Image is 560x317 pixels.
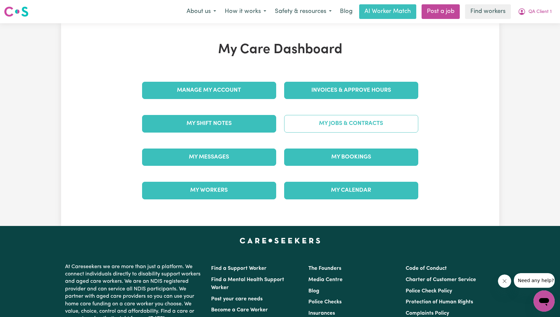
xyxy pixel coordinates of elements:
button: Safety & resources [271,5,336,19]
a: Police Checks [308,299,342,305]
button: My Account [514,5,556,19]
a: My Bookings [284,149,418,166]
a: Post your care needs [211,296,263,302]
a: Charter of Customer Service [406,277,476,282]
img: Careseekers logo [4,6,29,18]
a: Post a job [422,4,460,19]
iframe: Button to launch messaging window [533,290,555,312]
a: Invoices & Approve Hours [284,82,418,99]
a: Find workers [465,4,511,19]
a: Complaints Policy [406,311,449,316]
span: QA Client 1 [528,8,552,16]
a: My Messages [142,149,276,166]
a: Become a Care Worker [211,307,268,313]
button: How it works [220,5,271,19]
a: My Shift Notes [142,115,276,132]
h1: My Care Dashboard [138,42,422,58]
a: Blog [308,288,319,294]
a: Find a Mental Health Support Worker [211,277,284,290]
a: AI Worker Match [359,4,416,19]
a: Manage My Account [142,82,276,99]
a: My Workers [142,182,276,199]
a: Blog [336,4,357,19]
a: My Calendar [284,182,418,199]
a: Careseekers logo [4,4,29,19]
button: About us [182,5,220,19]
a: Protection of Human Rights [406,299,473,305]
a: Media Centre [308,277,343,282]
a: Police Check Policy [406,288,452,294]
a: Find a Support Worker [211,266,267,271]
iframe: Close message [498,274,511,288]
a: My Jobs & Contracts [284,115,418,132]
a: Insurances [308,311,335,316]
a: The Founders [308,266,341,271]
a: Careseekers home page [240,238,320,243]
a: Code of Conduct [406,266,447,271]
iframe: Message from company [514,273,555,288]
